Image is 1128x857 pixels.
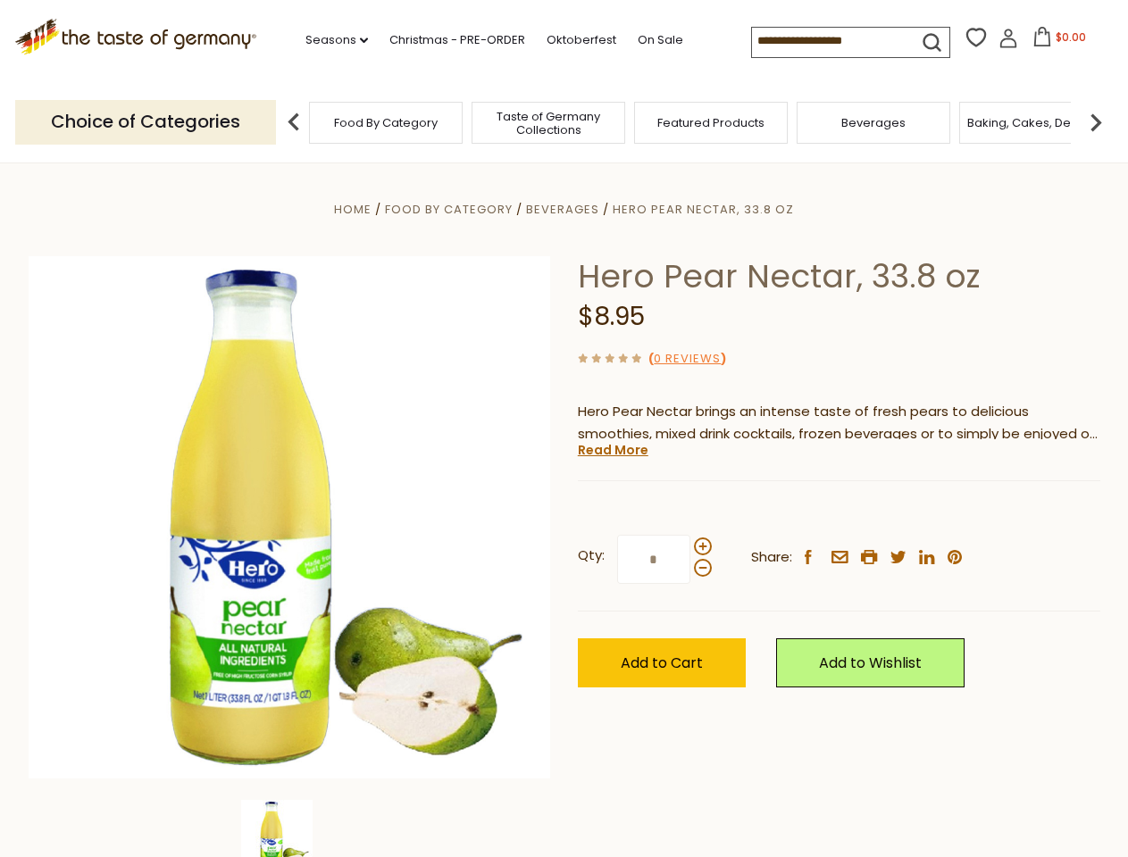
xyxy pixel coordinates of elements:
[613,201,794,218] a: Hero Pear Nectar, 33.8 oz
[578,401,1100,445] p: Hero Pear Nectar brings an intense taste of fresh pears to delicious smoothies, mixed drink cockt...
[477,110,620,137] a: Taste of Germany Collections
[578,638,746,687] button: Add to Cart
[334,116,438,129] a: Food By Category
[617,535,690,584] input: Qty:
[547,30,616,50] a: Oktoberfest
[334,201,372,218] a: Home
[776,638,965,687] a: Add to Wishlist
[389,30,525,50] a: Christmas - PRE-ORDER
[751,546,792,569] span: Share:
[578,299,645,334] span: $8.95
[15,100,276,144] p: Choice of Categories
[638,30,683,50] a: On Sale
[654,350,721,369] a: 0 Reviews
[621,653,703,673] span: Add to Cart
[29,256,551,778] img: Hero Pear Nectar, 33.8 oz
[276,104,312,140] img: previous arrow
[841,116,906,129] a: Beverages
[526,201,599,218] a: Beverages
[1056,29,1086,45] span: $0.00
[385,201,513,218] a: Food By Category
[305,30,368,50] a: Seasons
[657,116,765,129] a: Featured Products
[578,256,1100,296] h1: Hero Pear Nectar, 33.8 oz
[1022,27,1098,54] button: $0.00
[1078,104,1114,140] img: next arrow
[578,545,605,567] strong: Qty:
[648,350,726,367] span: ( )
[967,116,1106,129] a: Baking, Cakes, Desserts
[578,441,648,459] a: Read More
